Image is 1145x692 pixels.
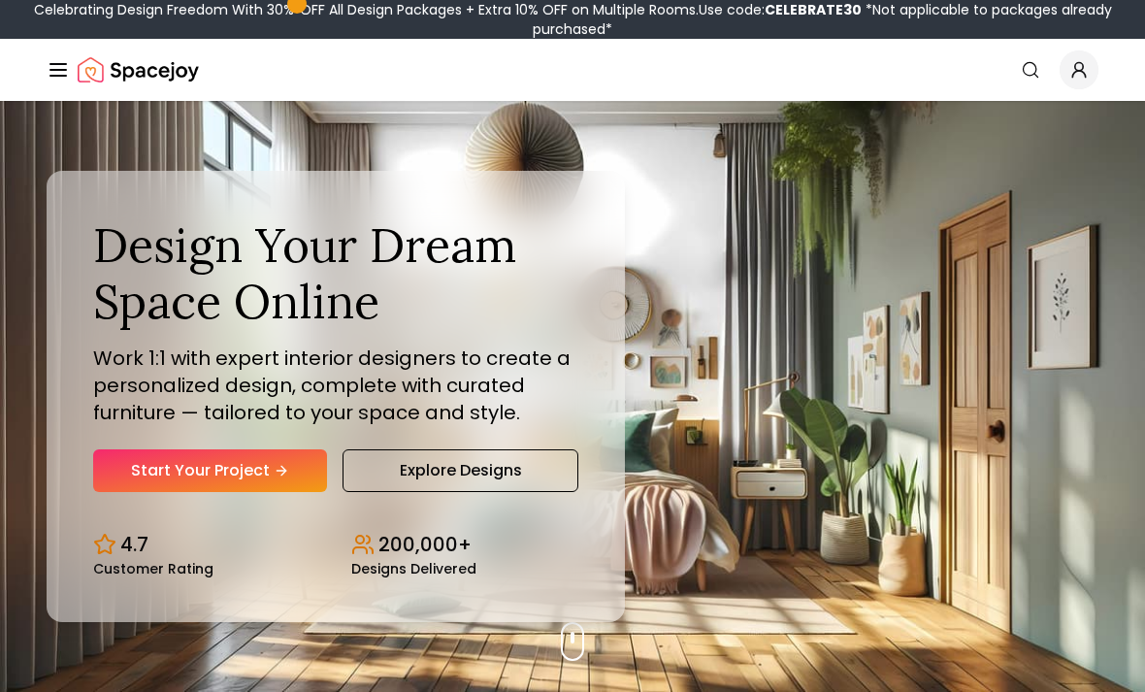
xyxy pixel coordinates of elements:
[343,449,578,492] a: Explore Designs
[93,515,578,576] div: Design stats
[78,50,199,89] a: Spacejoy
[93,449,327,492] a: Start Your Project
[120,531,148,558] p: 4.7
[93,562,213,576] small: Customer Rating
[378,531,472,558] p: 200,000+
[78,50,199,89] img: Spacejoy Logo
[93,217,578,329] h1: Design Your Dream Space Online
[351,562,476,576] small: Designs Delivered
[47,39,1098,101] nav: Global
[93,345,578,426] p: Work 1:1 with expert interior designers to create a personalized design, complete with curated fu...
